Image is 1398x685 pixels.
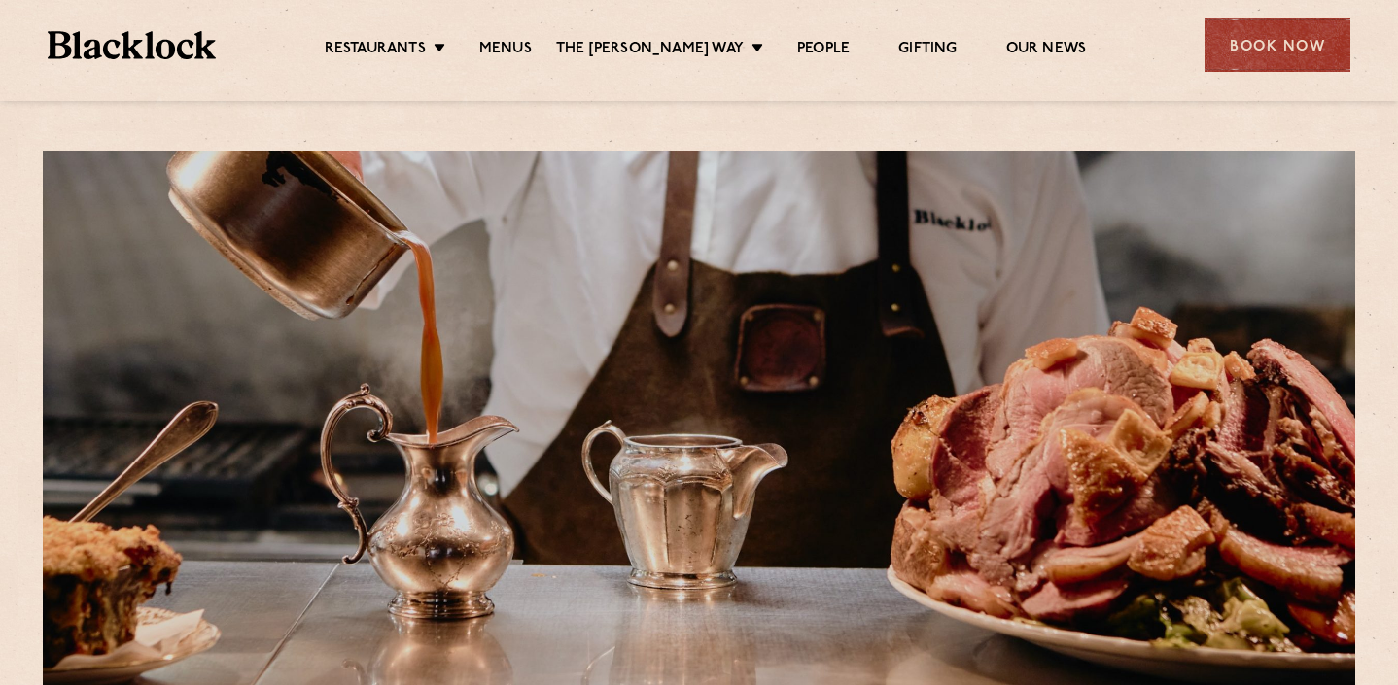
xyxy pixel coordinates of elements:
[1205,18,1350,72] div: Book Now
[797,40,850,61] a: People
[48,31,216,59] img: BL_Textured_Logo-footer-cropped.svg
[325,40,426,61] a: Restaurants
[479,40,532,61] a: Menus
[1006,40,1087,61] a: Our News
[898,40,957,61] a: Gifting
[556,40,744,61] a: The [PERSON_NAME] Way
